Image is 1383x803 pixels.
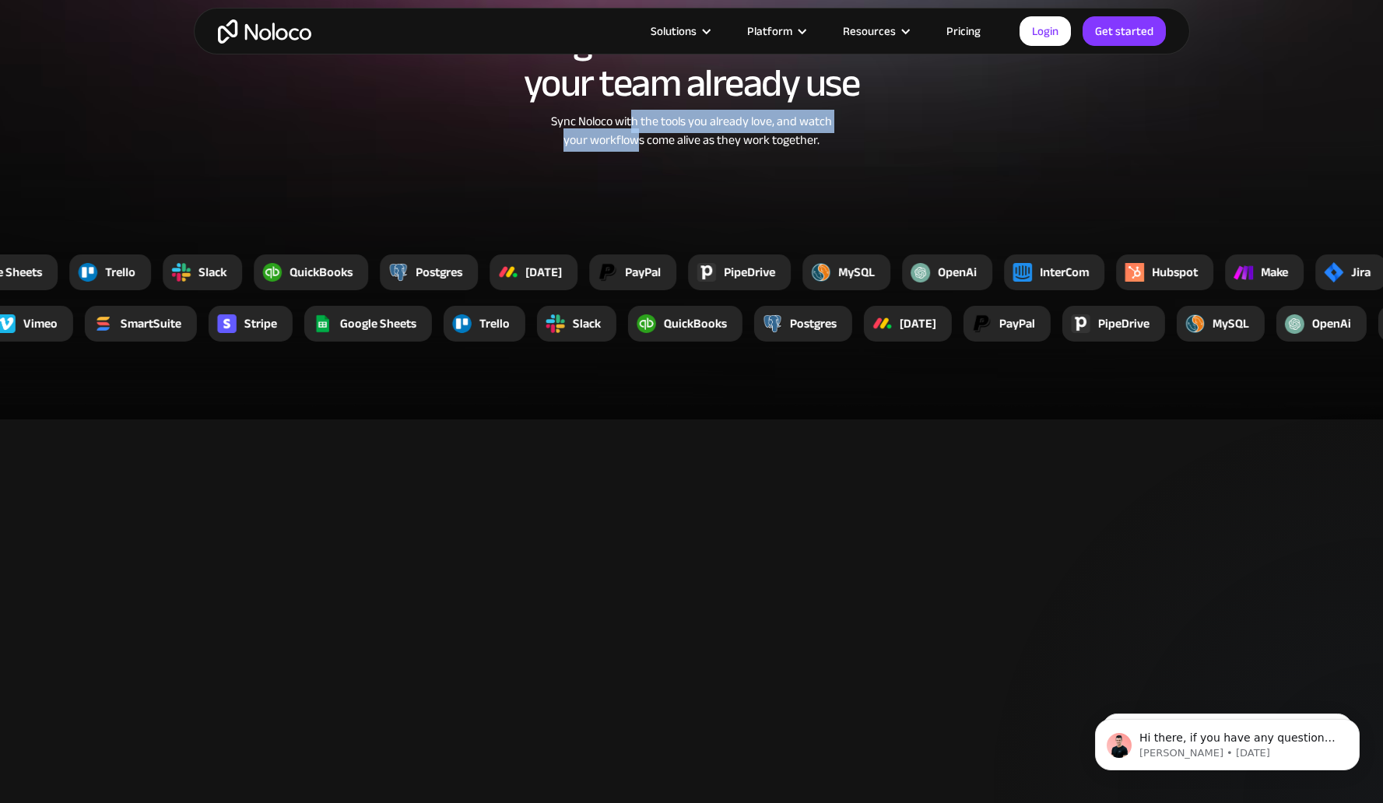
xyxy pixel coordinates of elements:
div: Sync Noloco with the tools you already love, and watch your workflows come alive as they work tog... [486,112,898,149]
a: Pricing [927,21,1000,41]
div: MySQL [1213,314,1249,333]
div: Trello [479,314,510,333]
div: Google Sheets [340,314,416,333]
a: Login [1020,16,1071,46]
div: PayPal [625,263,661,282]
div: Vimeo [23,314,58,333]
h2: Integrate with the tools your team already use [209,20,1174,104]
div: PipeDrive [724,263,775,282]
div: Platform [728,21,823,41]
div: OpenAi [938,263,977,282]
div: [DATE] [900,314,936,333]
div: Postgres [416,263,462,282]
div: Slack [573,314,601,333]
div: Platform [747,21,792,41]
div: PayPal [999,314,1035,333]
div: OpenAi [1312,314,1351,333]
div: Resources [823,21,927,41]
div: MySQL [838,263,875,282]
div: Solutions [651,21,697,41]
div: Trello [105,263,135,282]
a: home [218,19,311,44]
div: QuickBooks [664,314,727,333]
div: Hubspot [1152,263,1198,282]
a: Get started [1083,16,1166,46]
iframe: Intercom notifications message [1072,686,1383,795]
div: SmartSuite [121,314,181,333]
div: Solutions [631,21,728,41]
div: Make [1261,263,1288,282]
div: PipeDrive [1098,314,1150,333]
div: Postgres [790,314,837,333]
div: Resources [843,21,896,41]
div: Jira [1351,263,1371,282]
div: Stripe [244,314,277,333]
div: QuickBooks [290,263,353,282]
div: [DATE] [525,263,562,282]
div: InterCom [1040,263,1089,282]
div: Slack [198,263,226,282]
